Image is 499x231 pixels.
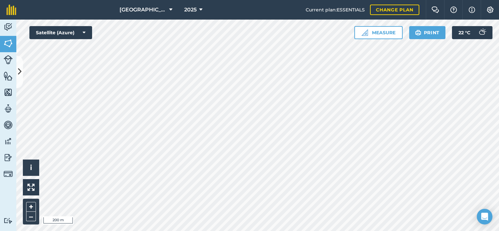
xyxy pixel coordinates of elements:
img: svg+xml;base64,PHN2ZyB4bWxucz0iaHR0cDovL3d3dy53My5vcmcvMjAwMC9zdmciIHdpZHRoPSIxNyIgaGVpZ2h0PSIxNy... [469,6,475,14]
div: Open Intercom Messenger [477,209,492,224]
img: svg+xml;base64,PHN2ZyB4bWxucz0iaHR0cDovL3d3dy53My5vcmcvMjAwMC9zdmciIHdpZHRoPSI1NiIgaGVpZ2h0PSI2MC... [4,87,13,97]
img: svg+xml;base64,PHN2ZyB4bWxucz0iaHR0cDovL3d3dy53My5vcmcvMjAwMC9zdmciIHdpZHRoPSI1NiIgaGVpZ2h0PSI2MC... [4,71,13,81]
img: A question mark icon [450,7,458,13]
span: [GEOGRAPHIC_DATA] [120,6,167,14]
img: svg+xml;base64,PD94bWwgdmVyc2lvbj0iMS4wIiBlbmNvZGluZz0idXRmLTgiPz4KPCEtLSBHZW5lcmF0b3I6IEFkb2JlIE... [4,218,13,224]
button: 22 °C [452,26,492,39]
img: Two speech bubbles overlapping with the left bubble in the forefront [431,7,439,13]
img: svg+xml;base64,PHN2ZyB4bWxucz0iaHR0cDovL3d3dy53My5vcmcvMjAwMC9zdmciIHdpZHRoPSI1NiIgaGVpZ2h0PSI2MC... [4,38,13,48]
button: – [26,212,36,221]
span: 22 ° C [459,26,470,39]
img: A cog icon [486,7,494,13]
img: svg+xml;base64,PD94bWwgdmVyc2lvbj0iMS4wIiBlbmNvZGluZz0idXRmLTgiPz4KPCEtLSBHZW5lcmF0b3I6IEFkb2JlIE... [4,120,13,130]
img: svg+xml;base64,PD94bWwgdmVyc2lvbj0iMS4wIiBlbmNvZGluZz0idXRmLTgiPz4KPCEtLSBHZW5lcmF0b3I6IEFkb2JlIE... [4,55,13,64]
img: svg+xml;base64,PD94bWwgdmVyc2lvbj0iMS4wIiBlbmNvZGluZz0idXRmLTgiPz4KPCEtLSBHZW5lcmF0b3I6IEFkb2JlIE... [4,22,13,32]
span: Current plan : ESSENTIALS [306,6,365,13]
button: + [26,202,36,212]
img: svg+xml;base64,PD94bWwgdmVyc2lvbj0iMS4wIiBlbmNvZGluZz0idXRmLTgiPz4KPCEtLSBHZW5lcmF0b3I6IEFkb2JlIE... [4,104,13,114]
img: fieldmargin Logo [7,5,16,15]
button: Satellite (Azure) [29,26,92,39]
a: Change plan [370,5,419,15]
img: svg+xml;base64,PD94bWwgdmVyc2lvbj0iMS4wIiBlbmNvZGluZz0idXRmLTgiPz4KPCEtLSBHZW5lcmF0b3I6IEFkb2JlIE... [4,169,13,178]
span: i [30,163,32,172]
button: Measure [354,26,403,39]
img: Four arrows, one pointing top left, one top right, one bottom right and the last bottom left [27,184,35,191]
img: svg+xml;base64,PD94bWwgdmVyc2lvbj0iMS4wIiBlbmNvZGluZz0idXRmLTgiPz4KPCEtLSBHZW5lcmF0b3I6IEFkb2JlIE... [4,153,13,162]
img: svg+xml;base64,PD94bWwgdmVyc2lvbj0iMS4wIiBlbmNvZGluZz0idXRmLTgiPz4KPCEtLSBHZW5lcmF0b3I6IEFkb2JlIE... [475,26,489,39]
button: i [23,160,39,176]
img: svg+xml;base64,PD94bWwgdmVyc2lvbj0iMS4wIiBlbmNvZGluZz0idXRmLTgiPz4KPCEtLSBHZW5lcmF0b3I6IEFkb2JlIE... [4,136,13,146]
img: Ruler icon [362,29,368,36]
span: 2025 [184,6,197,14]
img: svg+xml;base64,PHN2ZyB4bWxucz0iaHR0cDovL3d3dy53My5vcmcvMjAwMC9zdmciIHdpZHRoPSIxOSIgaGVpZ2h0PSIyNC... [415,29,421,37]
button: Print [409,26,446,39]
